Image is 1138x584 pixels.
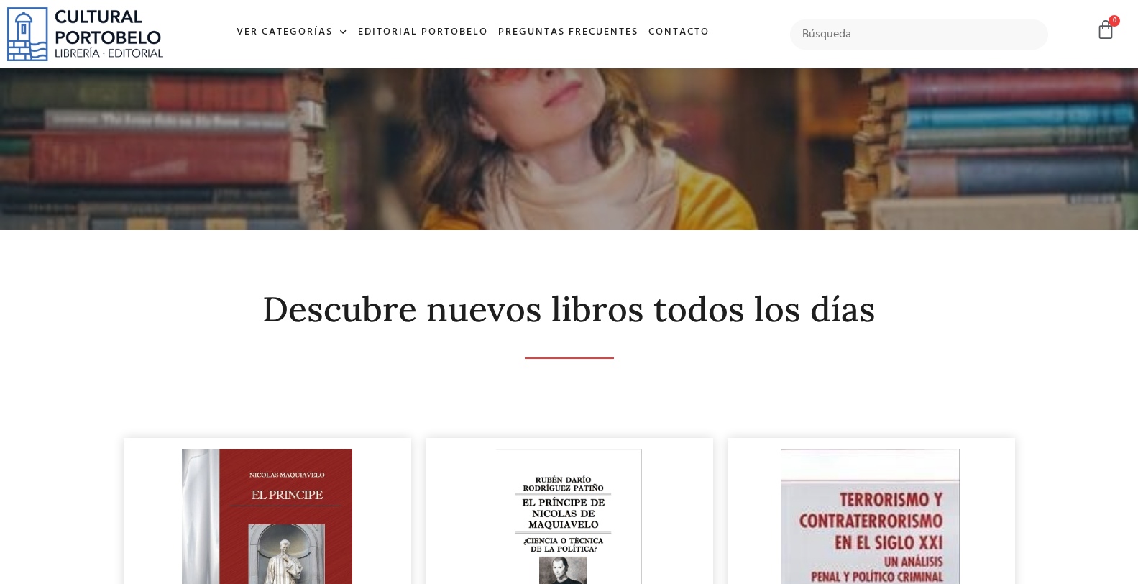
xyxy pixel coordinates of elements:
[643,17,715,48] a: Contacto
[353,17,493,48] a: Editorial Portobelo
[231,17,353,48] a: Ver Categorías
[493,17,643,48] a: Preguntas frecuentes
[1109,15,1120,27] span: 0
[790,19,1047,50] input: Búsqueda
[124,291,1015,329] h2: Descubre nuevos libros todos los días
[1096,19,1116,40] a: 0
